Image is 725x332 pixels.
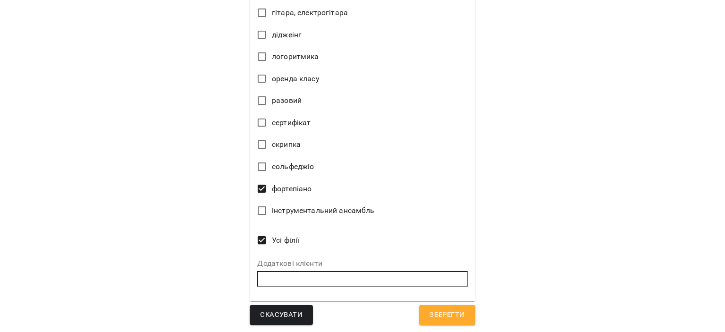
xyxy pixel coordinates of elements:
[272,7,348,18] span: гітара, електрогітара
[272,161,314,172] span: сольфеджіо
[272,73,319,85] span: оренда класу
[272,29,302,41] span: діджеінг
[272,183,312,195] span: фортепіано
[272,51,319,62] span: логоритмика
[257,260,467,267] label: Додаткові клієнти
[272,117,311,128] span: сертифікат
[272,95,302,106] span: разовий
[272,235,299,246] span: Усі філії
[250,305,313,325] button: Скасувати
[419,305,475,325] button: Зберегти
[430,309,464,321] span: Зберегти
[272,139,301,150] span: скрипка
[260,309,303,321] span: Скасувати
[272,205,375,216] span: інструментальний ансамбль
